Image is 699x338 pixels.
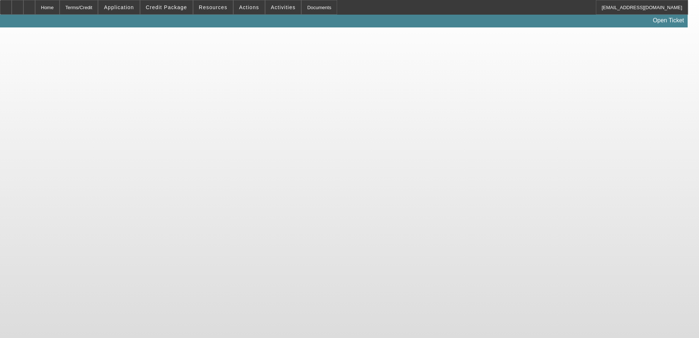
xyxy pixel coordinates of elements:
button: Resources [193,0,233,14]
span: Resources [199,4,227,10]
span: Activities [271,4,296,10]
span: Application [104,4,134,10]
button: Credit Package [140,0,193,14]
button: Actions [234,0,265,14]
button: Application [98,0,139,14]
span: Credit Package [146,4,187,10]
a: Open Ticket [650,14,687,27]
button: Activities [265,0,301,14]
span: Actions [239,4,259,10]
